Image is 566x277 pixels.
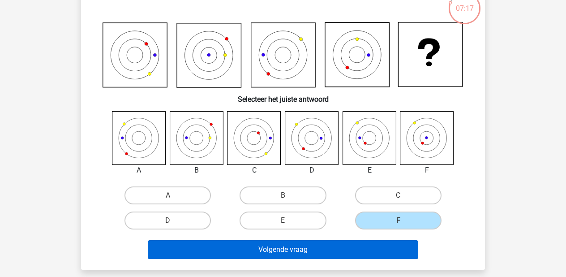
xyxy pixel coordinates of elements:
[95,88,471,104] h6: Selecteer het juiste antwoord
[355,212,442,229] label: F
[124,212,211,229] label: D
[355,186,442,204] label: C
[278,165,346,176] div: D
[240,212,326,229] label: E
[148,240,419,259] button: Volgende vraag
[163,165,231,176] div: B
[393,165,461,176] div: F
[105,165,173,176] div: A
[240,186,326,204] label: B
[124,186,211,204] label: A
[220,165,288,176] div: C
[336,165,403,176] div: E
